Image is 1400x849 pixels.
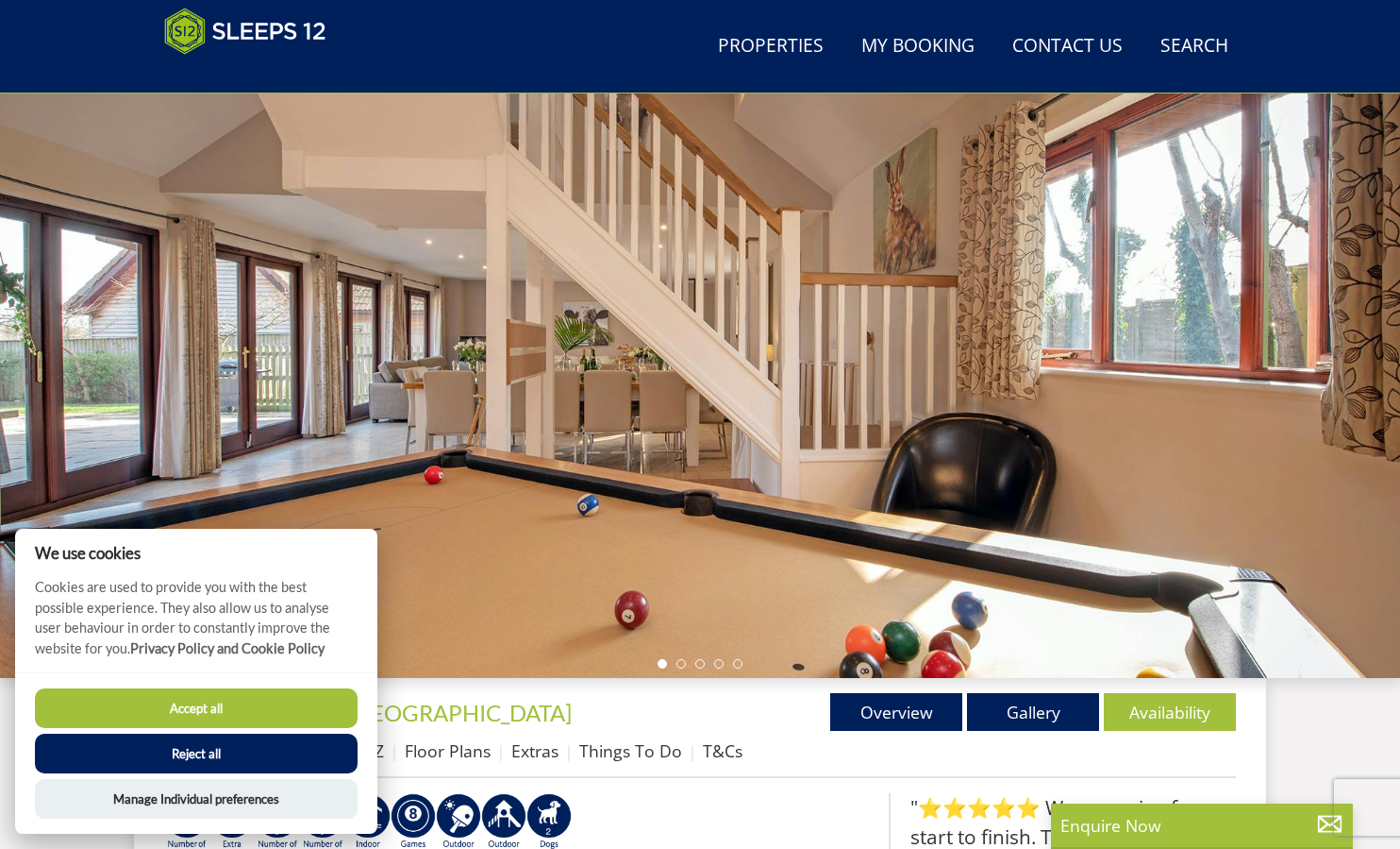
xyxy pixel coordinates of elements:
a: Search [1153,25,1236,68]
h2: We use cookies [15,544,377,562]
iframe: Customer reviews powered by Trustpilot [155,66,353,82]
button: Accept all [35,688,358,728]
a: Privacy Policy and Cookie Policy [130,640,325,656]
button: Manage Individual preferences [35,779,358,819]
a: Overview [830,693,962,731]
a: T&Cs [703,739,742,762]
p: Cookies are used to provide you with the best possible experience. They also allow us to analyse ... [15,577,377,672]
a: [GEOGRAPHIC_DATA] [347,699,572,726]
span: - [340,699,572,726]
img: Sleeps 12 [164,8,326,55]
a: My Booking [854,25,982,68]
a: Availability [1104,693,1236,731]
p: Enquire Now [1060,813,1343,838]
a: Gallery [967,693,1099,731]
a: Contact Us [1005,25,1130,68]
a: Things To Do [579,739,682,762]
a: Floor Plans [405,739,491,762]
a: Properties [710,25,831,68]
a: Extras [511,739,558,762]
button: Reject all [35,734,358,773]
